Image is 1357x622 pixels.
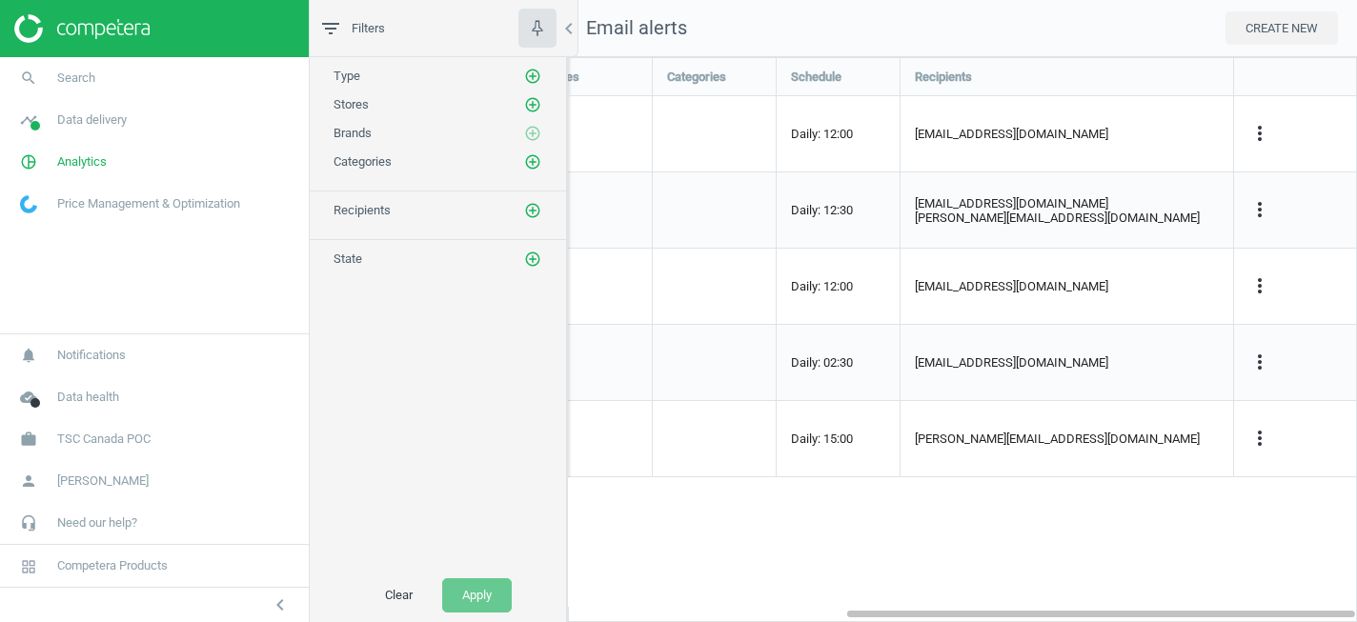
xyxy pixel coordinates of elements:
[524,96,541,113] i: add_circle_outline
[57,431,151,448] span: TSC Canada POC
[915,196,1200,211] span: [EMAIL_ADDRESS][DOMAIN_NAME]
[57,195,240,212] span: Price Management & Optimization
[523,67,542,86] button: add_circle_outline
[442,578,512,612] button: Apply
[10,379,47,415] i: cloud_done
[523,95,542,114] button: add_circle_outline
[1248,198,1271,223] button: more_vert
[557,17,580,40] i: chevron_left
[524,202,541,219] i: add_circle_outline
[915,127,1108,141] span: [EMAIL_ADDRESS][DOMAIN_NAME]
[334,154,392,169] span: Categories
[1248,274,1271,297] i: more_vert
[791,69,841,86] span: Schedule
[57,514,137,532] span: Need our help?
[334,251,362,266] span: State
[667,69,726,86] span: Categories
[1248,198,1271,221] i: more_vert
[334,69,360,83] span: Type
[352,20,385,37] span: Filters
[791,355,853,370] span: Daily: 02:30
[10,463,47,499] i: person
[523,124,542,143] button: add_circle_outline
[10,60,47,96] i: search
[57,111,127,129] span: Data delivery
[1225,11,1338,46] button: CREATE NEW
[57,347,126,364] span: Notifications
[57,153,107,171] span: Analytics
[524,125,541,142] i: add_circle_outline
[1248,427,1271,450] i: more_vert
[20,195,37,213] img: wGWNvw8QSZomAAAAABJRU5ErkJggg==
[334,203,391,217] span: Recipients
[1248,427,1271,451] button: more_vert
[269,593,292,616] i: chevron_left
[1248,351,1271,373] i: more_vert
[256,592,304,617] button: chevron_left
[586,16,687,39] span: Email alerts
[57,70,95,87] span: Search
[524,153,541,171] i: add_circle_outline
[791,127,853,141] span: Daily: 12:00
[57,389,119,406] span: Data health
[1248,351,1271,375] button: more_vert
[319,17,342,40] i: filter_list
[1248,122,1271,145] i: more_vert
[1248,122,1271,147] button: more_vert
[334,126,372,140] span: Brands
[791,431,853,446] span: Daily: 15:00
[10,505,47,541] i: headset_mic
[915,279,1108,293] span: [EMAIL_ADDRESS][DOMAIN_NAME]
[915,211,1200,225] span: [PERSON_NAME][EMAIL_ADDRESS][DOMAIN_NAME]
[57,557,168,574] span: Competera Products
[1248,274,1271,299] button: more_vert
[10,102,47,138] i: timeline
[523,201,542,220] button: add_circle_outline
[10,337,47,373] i: notifications
[915,355,1108,370] span: [EMAIL_ADDRESS][DOMAIN_NAME]
[14,14,150,43] img: ajHJNr6hYgQAAAAASUVORK5CYII=
[523,250,542,269] button: add_circle_outline
[524,68,541,85] i: add_circle_outline
[365,578,433,612] button: Clear
[915,431,1200,446] span: [PERSON_NAME][EMAIL_ADDRESS][DOMAIN_NAME]
[523,152,542,171] button: add_circle_outline
[915,69,972,86] span: Recipients
[10,421,47,457] i: work
[57,472,149,490] span: [PERSON_NAME]
[334,97,369,111] span: Stores
[791,203,853,217] span: Daily: 12:30
[524,251,541,268] i: add_circle_outline
[791,279,853,293] span: Daily: 12:00
[10,144,47,180] i: pie_chart_outlined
